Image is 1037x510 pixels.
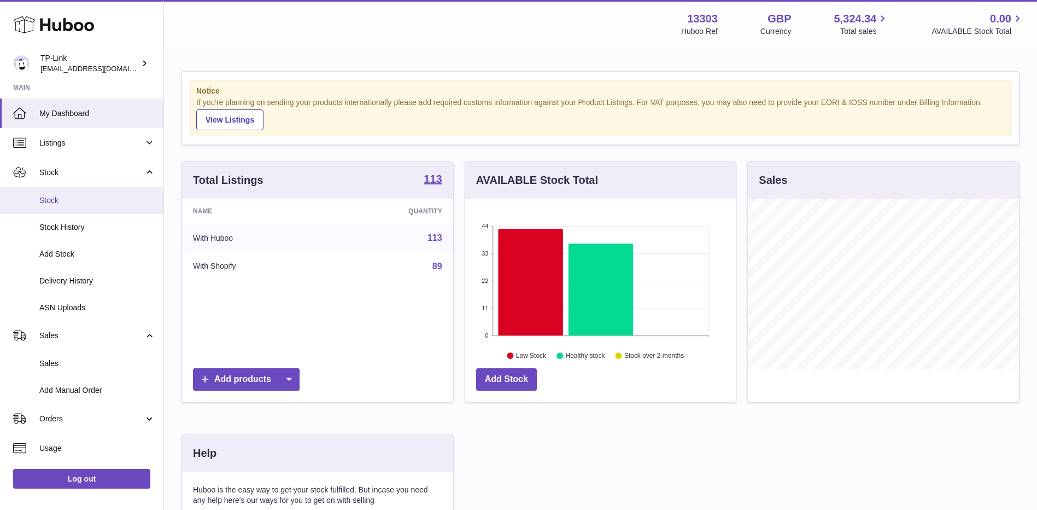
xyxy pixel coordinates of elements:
[482,223,488,229] text: 44
[424,173,442,187] a: 113
[990,11,1011,26] span: 0.00
[182,199,328,224] th: Name
[39,276,155,286] span: Delivery History
[39,222,155,233] span: Stock History
[834,11,877,26] span: 5,324.34
[39,414,144,424] span: Orders
[39,108,155,119] span: My Dashboard
[193,173,263,188] h3: Total Listings
[482,305,488,311] text: 11
[427,233,442,242] a: 113
[624,352,684,360] text: Stock over 2 months
[931,26,1024,37] span: AVAILABLE Stock Total
[485,332,488,339] text: 0
[193,485,442,506] p: Huboo is the easy way to get your stock fulfilled. But incase you need any help here's our ways f...
[196,109,263,130] a: View Listings
[39,443,155,454] span: Usage
[39,385,155,396] span: Add Manual Order
[432,262,442,271] a: 89
[39,303,155,313] span: ASN Uploads
[40,64,161,73] span: [EMAIL_ADDRESS][DOMAIN_NAME]
[328,199,453,224] th: Quantity
[39,195,155,206] span: Stock
[840,26,889,37] span: Total sales
[13,469,150,489] a: Log out
[182,252,328,281] td: With Shopify
[193,446,216,461] h3: Help
[13,55,30,72] img: gaby.chen@tp-link.com
[39,167,144,178] span: Stock
[39,331,144,341] span: Sales
[516,352,547,360] text: Low Stock
[565,352,605,360] text: Healthy stock
[482,250,488,257] text: 33
[687,11,718,26] strong: 13303
[931,11,1024,37] a: 0.00 AVAILABLE Stock Total
[476,173,598,188] h3: AVAILABLE Stock Total
[39,138,144,148] span: Listings
[834,11,889,37] a: 5,324.34 Total sales
[768,11,791,26] strong: GBP
[196,97,1005,130] div: If you're planning on sending your products internationally please add required customs informati...
[424,173,442,184] strong: 113
[40,53,139,74] div: TP-Link
[39,358,155,369] span: Sales
[482,277,488,284] text: 22
[681,26,718,37] div: Huboo Ref
[196,86,1005,96] strong: Notice
[760,26,792,37] div: Currency
[193,368,300,391] a: Add products
[182,224,328,252] td: With Huboo
[759,173,787,188] h3: Sales
[39,249,155,259] span: Add Stock
[476,368,537,391] a: Add Stock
